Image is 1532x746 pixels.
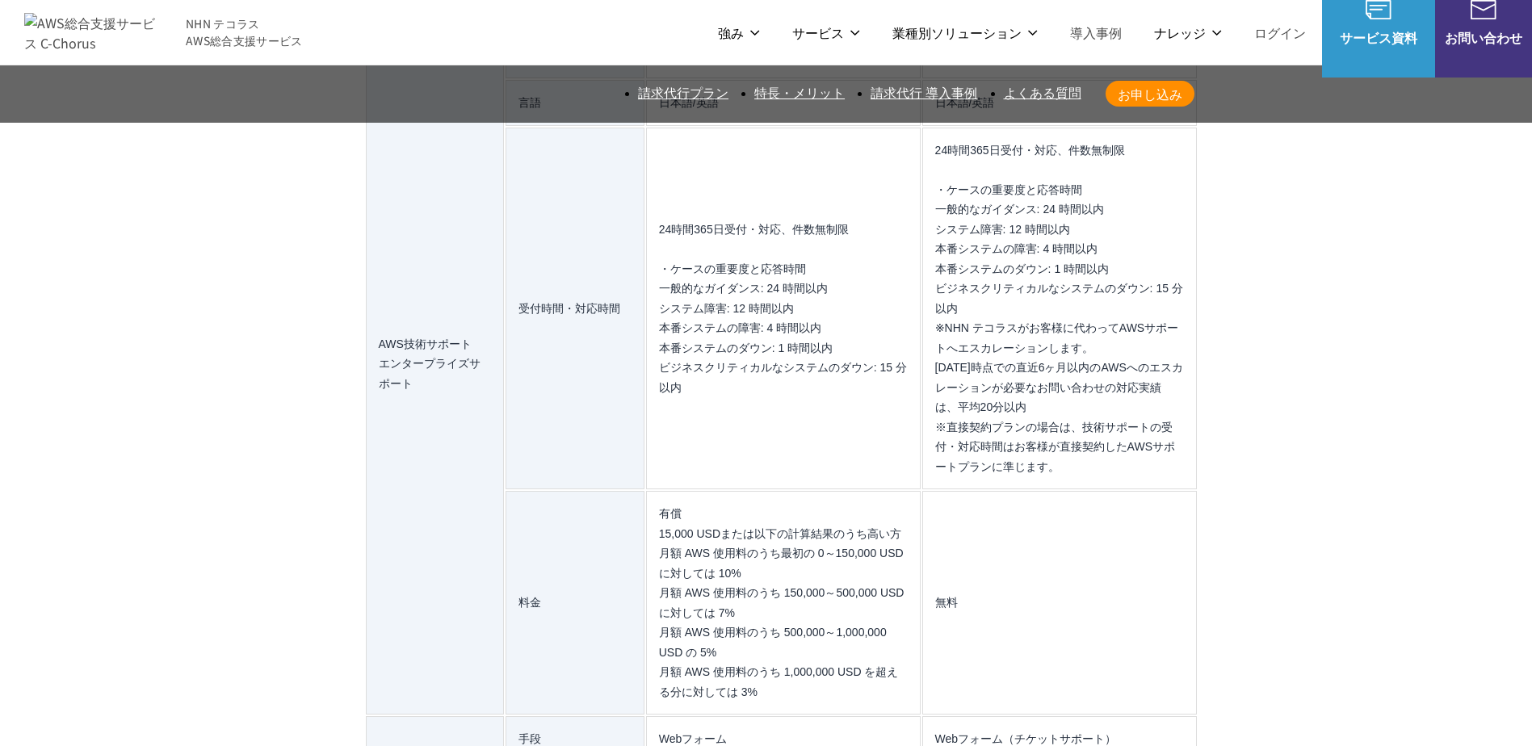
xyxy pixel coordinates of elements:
[718,23,760,43] p: 強み
[1322,27,1435,48] span: サービス資料
[1106,81,1194,107] a: お申し込み
[646,491,921,715] td: 有償 15,000 USDまたは以下の計算結果のうち高い方 月額 AWS 使用料のうち最初の 0～150,000 USD に対しては 10% 月額 AWS 使用料のうち 150,000～500,...
[646,80,921,126] td: 日本語/英語
[754,86,845,100] a: 特長・メリット
[506,128,644,490] td: 受付時間・対応時間
[871,86,977,100] a: 請求代行 導入事例
[638,86,728,100] a: 請求代行プラン
[922,491,1197,715] td: 無料
[792,23,860,43] p: サービス
[1004,86,1081,100] a: よくある質問
[1070,23,1122,43] a: 導入事例
[1106,84,1194,104] span: お申し込み
[1154,23,1222,43] p: ナレッジ
[646,128,921,490] td: 24時間365日受付・対応、件数無制限 ・ケースの重要度と応答時間 一般的なガイダンス: 24 時間以内 システム障害: 12 時間以内 本番システムの障害: 4 時間以内 本番システムのダウン...
[1254,23,1306,43] a: ログイン
[1435,27,1532,48] span: お問い合わせ
[24,13,303,52] a: AWS総合支援サービス C-Chorus NHN テコラスAWS総合支援サービス
[506,80,644,126] td: 言語
[892,23,1038,43] p: 業種別ソリューション
[366,13,505,715] td: AWS技術サポート エンタープライズサポート
[24,13,162,52] img: AWS総合支援サービス C-Chorus
[186,15,303,49] span: NHN テコラス AWS総合支援サービス
[506,491,644,715] td: 料金
[922,128,1197,490] td: 24時間365日受付・対応、件数無制限 ・ケースの重要度と応答時間 一般的なガイダンス: 24 時間以内 システム障害: 12 時間以内 本番システムの障害: 4 時間以内 本番システムのダウン...
[922,80,1197,126] td: 日本語/英語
